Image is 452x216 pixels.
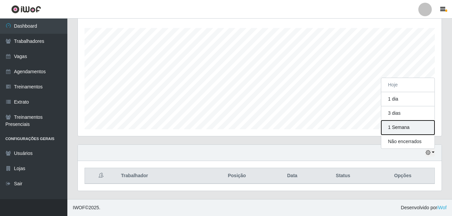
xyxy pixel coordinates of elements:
[381,135,434,148] button: Não encerrados
[381,78,434,92] button: Hoje
[381,120,434,135] button: 1 Semana
[73,204,100,211] span: © 2025 .
[381,106,434,120] button: 3 dias
[11,5,41,13] img: CoreUI Logo
[315,168,371,184] th: Status
[371,168,435,184] th: Opções
[117,168,204,184] th: Trabalhador
[381,92,434,106] button: 1 dia
[437,205,447,210] a: iWof
[73,205,85,210] span: IWOF
[401,204,447,211] span: Desenvolvido por
[204,168,269,184] th: Posição
[269,168,315,184] th: Data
